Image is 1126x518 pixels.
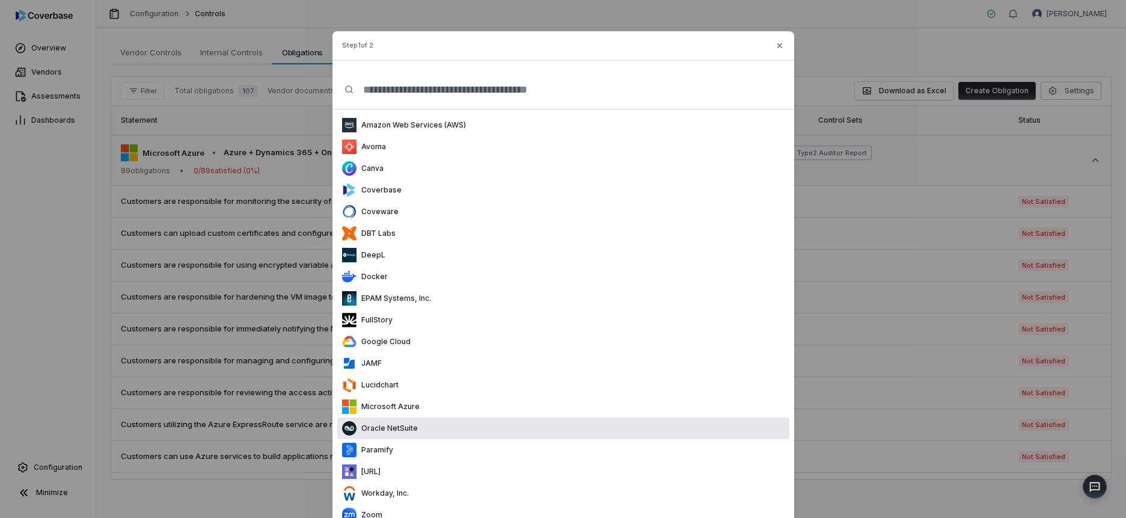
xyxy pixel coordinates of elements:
[356,359,382,368] p: JAMF
[356,185,402,195] p: Coverbase
[356,294,431,303] p: EPAM Systems, Inc.
[356,380,399,390] p: Lucidchart
[356,467,381,476] p: [URL]
[356,489,409,498] p: Workday, Inc.
[356,402,420,412] p: Microsoft Azure
[356,315,393,325] p: FullStory
[356,337,411,347] p: Google Cloud
[342,41,373,50] span: Step 1 of 2
[356,229,396,238] p: DBT Labs
[356,445,393,455] p: Paramify
[356,250,385,260] p: DeepL
[356,120,466,130] p: Amazon Web Services (AWS)
[356,207,399,217] p: Coveware
[356,142,386,152] p: Avoma
[356,424,418,433] p: Oracle NetSuite
[356,272,388,282] p: Docker
[356,164,384,173] p: Canva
